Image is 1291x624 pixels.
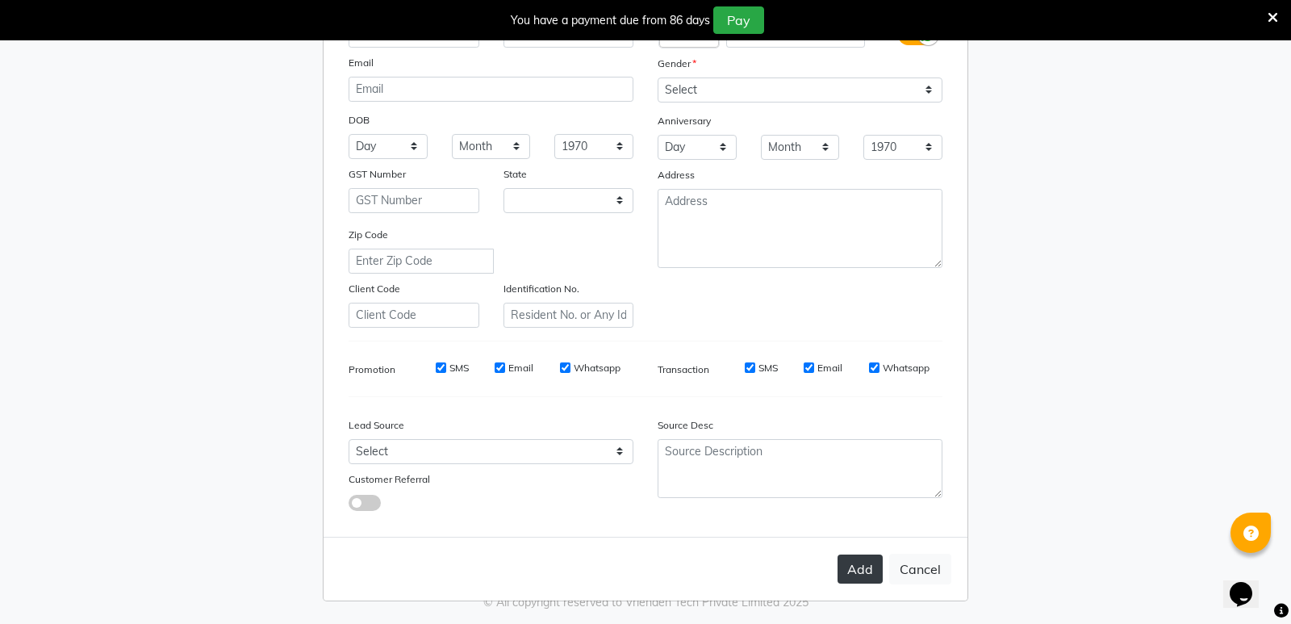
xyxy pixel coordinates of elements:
[349,303,479,328] input: Client Code
[349,362,395,377] label: Promotion
[658,57,696,71] label: Gender
[508,361,533,375] label: Email
[349,56,374,70] label: Email
[349,77,633,102] input: Email
[889,554,951,584] button: Cancel
[658,418,713,433] label: Source Desc
[349,167,406,182] label: GST Number
[349,418,404,433] label: Lead Source
[511,12,710,29] div: You have a payment due from 86 days
[817,361,842,375] label: Email
[349,472,430,487] label: Customer Referral
[658,362,709,377] label: Transaction
[658,168,695,182] label: Address
[349,249,494,274] input: Enter Zip Code
[349,113,370,128] label: DOB
[1223,559,1275,608] iframe: chat widget
[349,228,388,242] label: Zip Code
[503,167,527,182] label: State
[883,361,930,375] label: Whatsapp
[658,114,711,128] label: Anniversary
[503,282,579,296] label: Identification No.
[503,303,634,328] input: Resident No. or Any Id
[349,188,479,213] input: GST Number
[449,361,469,375] label: SMS
[713,6,764,34] button: Pay
[758,361,778,375] label: SMS
[349,282,400,296] label: Client Code
[838,555,883,584] button: Add
[574,361,620,375] label: Whatsapp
